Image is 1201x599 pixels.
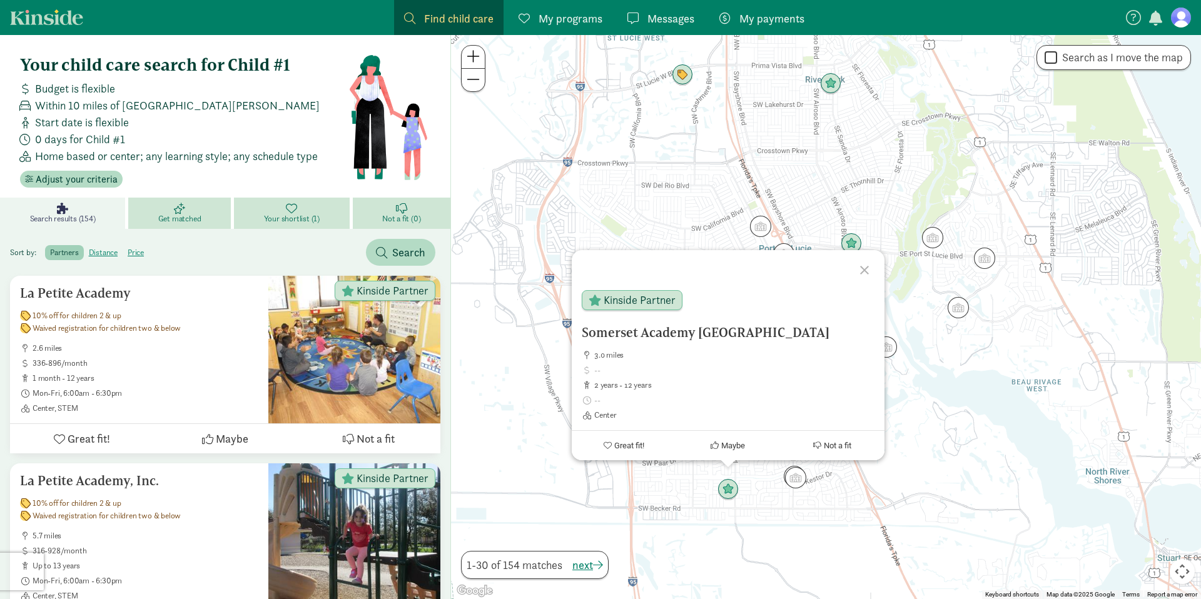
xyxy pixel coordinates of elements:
[357,285,428,296] span: Kinside Partner
[672,64,693,86] div: Click to see details
[45,245,83,260] label: partners
[33,561,258,571] span: up to 13 years
[68,430,110,447] span: Great fit!
[10,424,153,453] button: Great fit!
[841,233,862,254] div: Click to see details
[357,473,428,484] span: Kinside Partner
[216,430,248,447] span: Maybe
[35,131,125,148] span: 0 days for Child #1
[572,431,676,460] button: Great fit!
[20,55,348,75] h4: Your child care search for Child #1
[128,198,234,229] a: Get matched
[985,590,1039,599] button: Keyboard shortcuts
[84,245,123,260] label: distance
[357,430,395,447] span: Not a fit
[594,350,874,360] span: 3.0 miles
[785,467,806,488] div: Click to see details
[392,244,425,261] span: Search
[784,466,805,487] div: Click to see details
[33,311,121,321] span: 10% off for children 2 & up
[33,373,258,383] span: 1 month - 12 years
[604,294,676,306] span: Kinside Partner
[582,325,874,340] h5: Somerset Academy [GEOGRAPHIC_DATA]
[35,80,115,97] span: Budget is flexible
[572,556,603,573] button: next
[10,247,43,258] span: Sort by:
[717,479,739,500] div: Click to see details
[33,343,258,353] span: 2.6 miles
[948,297,969,318] div: Click to see details
[454,583,495,599] img: Google
[33,531,258,541] span: 5.7 miles
[614,441,644,450] span: Great fit!
[33,323,181,333] span: Waived registration for children two & below
[467,556,562,573] span: 1-30 of 154 matches
[30,214,96,224] span: Search results (154)
[1122,591,1140,598] a: Terms (opens in new tab)
[824,441,851,450] span: Not a fit
[33,498,121,508] span: 10% off for children 2 & up
[158,214,201,224] span: Get matched
[424,10,494,27] span: Find child care
[1147,591,1197,598] a: Report a map error
[33,576,258,586] span: Mon-Fri, 6:00am - 6:30pm
[594,380,874,390] span: 2 years - 12 years
[721,441,745,450] span: Maybe
[539,10,602,27] span: My programs
[123,245,149,260] label: price
[20,473,258,488] h5: La Petite Academy, Inc.
[264,214,320,224] span: Your shortlist (1)
[647,10,694,27] span: Messages
[382,214,420,224] span: Not a fit (0)
[36,172,118,187] span: Adjust your criteria
[35,148,318,164] span: Home based or center; any learning style; any schedule type
[366,239,435,266] button: Search
[33,403,258,413] span: Center, STEM
[454,583,495,599] a: Open this area in Google Maps (opens a new window)
[1057,50,1183,65] label: Search as I move the map
[750,216,771,237] div: Click to see details
[1170,559,1195,584] button: Map camera controls
[676,431,780,460] button: Maybe
[33,358,258,368] span: 336-896/month
[739,10,804,27] span: My payments
[594,410,874,420] span: Center
[773,243,794,264] div: Click to see details
[876,336,897,358] div: Click to see details
[1046,591,1115,598] span: Map data ©2025 Google
[974,248,995,269] div: Click to see details
[234,198,353,229] a: Your shortlist (1)
[35,114,129,131] span: Start date is flexible
[10,9,83,25] a: Kinside
[922,227,943,248] div: Click to see details
[20,171,123,188] button: Adjust your criteria
[20,286,258,301] h5: La Petite Academy
[33,511,181,521] span: Waived registration for children two & below
[33,388,258,398] span: Mon-Fri, 6:00am - 6:30pm
[353,198,451,229] a: Not a fit (0)
[780,431,884,460] button: Not a fit
[33,546,258,556] span: 316-928/month
[820,73,841,94] div: Click to see details
[153,424,296,453] button: Maybe
[297,424,440,453] button: Not a fit
[35,97,320,114] span: Within 10 miles of [GEOGRAPHIC_DATA][PERSON_NAME]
